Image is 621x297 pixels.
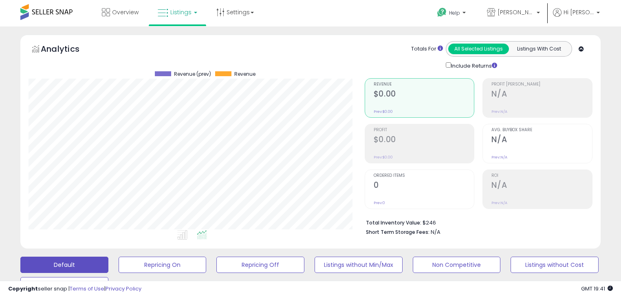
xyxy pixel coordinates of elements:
span: Listings [170,8,192,16]
h5: Analytics [41,43,95,57]
span: Avg. Buybox Share [491,128,592,132]
span: ROI [491,174,592,178]
button: Deactivated & In Stock [20,277,108,293]
h2: $0.00 [374,89,474,100]
li: $246 [366,217,586,227]
span: [PERSON_NAME]'s deals [498,8,534,16]
span: N/A [431,228,440,236]
div: Include Returns [440,61,507,70]
small: Prev: $0.00 [374,109,393,114]
button: Listings without Min/Max [315,257,403,273]
small: Prev: N/A [491,155,507,160]
i: Get Help [437,7,447,18]
div: Totals For [411,45,443,53]
small: Prev: $0.00 [374,155,393,160]
span: Overview [112,8,139,16]
small: Prev: N/A [491,200,507,205]
button: All Selected Listings [448,44,509,54]
a: Help [431,1,474,26]
span: Revenue [234,71,255,77]
button: Repricing Off [216,257,304,273]
h2: 0 [374,180,474,191]
h2: N/A [491,89,592,100]
span: Profit [374,128,474,132]
b: Total Inventory Value: [366,219,421,226]
h2: $0.00 [374,135,474,146]
div: seller snap | | [8,285,141,293]
a: Terms of Use [70,285,104,293]
button: Non Competitive [413,257,501,273]
span: Help [449,9,460,16]
strong: Copyright [8,285,38,293]
small: Prev: N/A [491,109,507,114]
span: 2025-08-12 19:41 GMT [581,285,613,293]
span: Hi [PERSON_NAME] [564,8,594,16]
a: Privacy Policy [106,285,141,293]
h2: N/A [491,180,592,191]
span: Revenue [374,82,474,87]
button: Listings With Cost [509,44,569,54]
button: Repricing On [119,257,207,273]
small: Prev: 0 [374,200,385,205]
b: Short Term Storage Fees: [366,229,429,235]
button: Listings without Cost [511,257,599,273]
h2: N/A [491,135,592,146]
span: Profit [PERSON_NAME] [491,82,592,87]
span: Revenue (prev) [174,71,211,77]
a: Hi [PERSON_NAME] [553,8,600,26]
button: Default [20,257,108,273]
span: Ordered Items [374,174,474,178]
